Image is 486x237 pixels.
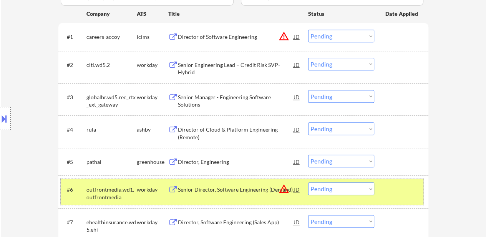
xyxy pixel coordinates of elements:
div: Title [168,10,301,18]
div: JD [293,155,301,169]
div: workday [137,61,168,69]
div: Company [86,10,137,18]
div: JD [293,90,301,104]
div: JD [293,58,301,72]
div: JD [293,215,301,229]
button: warning_amber [279,31,289,42]
div: ashby [137,126,168,134]
div: Senior Engineering Lead – Credit Risk SVP-Hybrid [178,61,294,76]
div: #7 [67,219,80,226]
div: #1 [67,33,80,41]
div: outfrontmedia.wd1.outfrontmedia [86,186,137,201]
div: greenhouse [137,158,168,166]
div: Director of Software Engineering [178,33,294,41]
div: Director, Engineering [178,158,294,166]
div: Date Applied [385,10,419,18]
div: Status [308,7,374,20]
div: icims [137,33,168,41]
div: ATS [137,10,168,18]
div: workday [137,186,168,194]
div: workday [137,219,168,226]
div: JD [293,122,301,136]
div: workday [137,93,168,101]
div: Director, Software Engineering (Sales App) [178,219,294,226]
div: ehealthinsurance.wd5.ehi [86,219,137,234]
button: warning_amber [279,184,289,194]
div: JD [293,30,301,43]
div: careers-accoy [86,33,137,41]
div: Director of Cloud & Platform Engineering (Remote) [178,126,294,141]
div: Senior Director, Software Engineering (Demand) [178,186,294,194]
div: JD [293,182,301,196]
div: Senior Manager - Engineering Software Solutions [178,93,294,108]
